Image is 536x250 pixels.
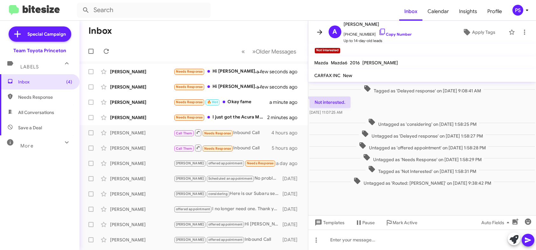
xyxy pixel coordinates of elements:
div: I no longer need one. Thank you. [174,205,282,213]
div: [PERSON_NAME] [110,191,174,197]
span: Scheduled an appointment [208,176,253,181]
span: More [20,143,33,149]
button: Templates [308,217,350,228]
small: Not Interested [315,48,340,54]
span: Untagged as 'offered appointment' on [DATE] 1:58:28 PM [356,142,488,151]
div: [PERSON_NAME] [110,68,174,75]
div: 4 hours ago [271,130,303,136]
div: [DATE] [282,237,303,243]
div: Inbound Call [174,144,272,152]
div: No problem at all! 4 o'clock works just fine. Looking forward to seeing you then! [174,175,282,182]
span: (4) [66,79,72,85]
button: Pause [350,217,380,228]
span: Needs Response [176,69,203,74]
span: [PERSON_NAME] [176,161,204,165]
div: [PERSON_NAME] [110,237,174,243]
span: Pause [363,217,375,228]
button: Auto Fields [476,217,517,228]
span: Needs Response [176,115,203,119]
span: [PERSON_NAME] [176,176,204,181]
span: [PERSON_NAME] [176,238,204,242]
span: Inbox [18,79,72,85]
div: [PERSON_NAME] [110,114,174,121]
span: [PERSON_NAME] [363,60,398,66]
span: Insights [454,2,482,21]
h1: Inbox [88,26,112,36]
div: a few seconds ago [265,68,303,75]
div: [PERSON_NAME] [110,145,174,151]
a: Special Campaign [9,26,71,42]
div: 5 hours ago [272,145,303,151]
div: [PERSON_NAME] [110,206,174,212]
span: A [333,27,337,37]
p: Not interested. [310,96,351,108]
div: I just got the Acura MDX. Thank you [174,114,267,121]
div: Inbound Call [174,236,282,243]
span: Needs Response [176,100,203,104]
div: PS [512,5,523,16]
div: [PERSON_NAME] [110,221,174,228]
span: Tagged as 'Delayed response' on [DATE] 9:08:41 AM [361,85,483,94]
span: Needs Response [204,131,231,135]
span: Up to 14-day-old leads [344,38,412,44]
span: Needs Response [204,146,231,151]
span: [DATE] 11:07:25 AM [310,110,342,115]
span: Mazda6 [331,60,348,66]
span: [PHONE_NUMBER] [344,28,412,38]
div: [PERSON_NAME] [110,99,174,105]
span: 2016 [350,60,360,66]
span: All Conversations [18,109,54,116]
div: [PERSON_NAME] [110,160,174,167]
span: 🔥 Hot [207,100,218,104]
span: Needs Response [18,94,72,100]
a: Inbox [399,2,422,21]
span: [PERSON_NAME] [176,222,204,226]
span: offered appointment [176,207,210,211]
div: Inbound Call [174,129,271,137]
button: Previous [238,45,249,58]
span: » [253,47,256,55]
div: a few seconds ago [265,84,303,90]
span: Untagged as 'Needs Response' on [DATE] 1:58:29 PM [360,154,484,163]
button: Apply Tags [452,26,505,38]
span: offered appointment [208,222,243,226]
span: [PERSON_NAME] [344,20,412,28]
span: Untagged as 'Routed: [PERSON_NAME]' on [DATE] 9:38:42 PM [351,177,493,186]
a: Calendar [422,2,454,21]
nav: Page navigation example [238,45,300,58]
button: Next [249,45,300,58]
span: Needs Response [247,161,274,165]
span: Needs Response [176,85,203,89]
div: Hi [PERSON_NAME]. Nope. I need to keep my car for as long as I can [174,83,265,90]
span: CARFAX INC [315,73,341,78]
span: Templates [313,217,345,228]
div: Here is our Subaru selection: [URL][DOMAIN_NAME] [174,190,282,197]
div: [DATE] [282,175,303,182]
span: considering [208,192,228,196]
span: offered appointment [208,238,243,242]
span: Call Them [176,146,192,151]
div: a minute ago [269,99,303,105]
div: Team Toyota Princeton [13,47,66,54]
a: Profile [482,2,507,21]
div: Okay fame [174,98,269,106]
span: Labels [20,64,39,70]
div: [PERSON_NAME] [110,175,174,182]
div: a day ago [276,160,303,167]
div: [PERSON_NAME] [110,84,174,90]
span: Tagged as 'Not Interested' on [DATE] 1:58:31 PM [365,165,479,175]
div: Hi [PERSON_NAME] am looking for a specific vehicle 2024 or newer Tundra Hybrid 4x4 Limited trim M... [174,221,282,228]
span: Apply Tags [472,26,495,38]
button: Mark Active [380,217,423,228]
div: [PERSON_NAME] [110,130,174,136]
div: Hi [PERSON_NAME], I really like my RAV4 prime and will be keeping it. [174,68,265,75]
span: [PERSON_NAME] [176,192,204,196]
span: Mazda [315,60,329,66]
span: Save a Deal [18,125,42,131]
span: Mark Active [393,217,418,228]
input: Search [77,3,211,18]
span: Special Campaign [28,31,66,37]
